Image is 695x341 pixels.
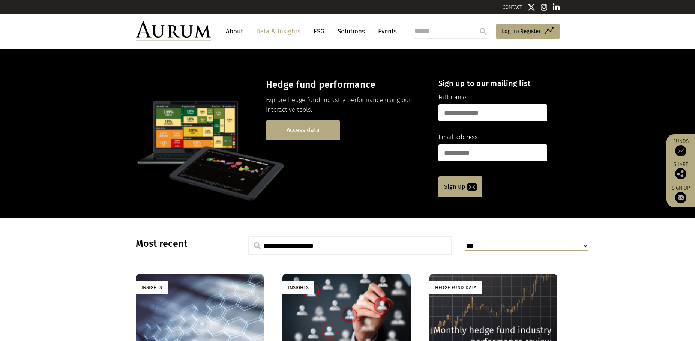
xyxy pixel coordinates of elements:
[222,24,247,38] a: About
[438,176,482,197] a: Sign up
[675,192,686,203] img: Sign up to our newsletter
[502,27,541,36] span: Log in/Register
[254,242,261,249] img: search.svg
[438,132,478,142] label: Email address
[252,24,304,38] a: Data & Insights
[675,145,686,156] img: Access Funds
[438,79,547,88] h4: Sign up to our mailing list
[374,24,397,38] a: Events
[467,183,477,191] img: email-icon
[310,24,328,38] a: ESG
[670,185,691,203] a: Sign up
[541,3,548,11] img: Instagram icon
[670,138,691,156] a: Funds
[429,281,482,294] div: Hedge Fund Data
[334,24,369,38] a: Solutions
[528,3,535,11] img: Twitter icon
[136,281,168,294] div: Insights
[670,162,691,179] div: Share
[675,168,686,179] img: Share this post
[496,24,560,39] a: Log in/Register
[266,120,340,140] a: Access data
[553,3,560,11] img: Linkedin icon
[503,4,522,10] a: CONTACT
[136,21,211,41] img: Aurum
[438,93,466,102] label: Full name
[476,24,491,39] input: Submit
[282,281,314,294] div: Insights
[266,79,425,90] h3: Hedge fund performance
[136,238,230,249] h3: Most recent
[266,95,425,115] p: Explore hedge fund industry performance using our interactive tools.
